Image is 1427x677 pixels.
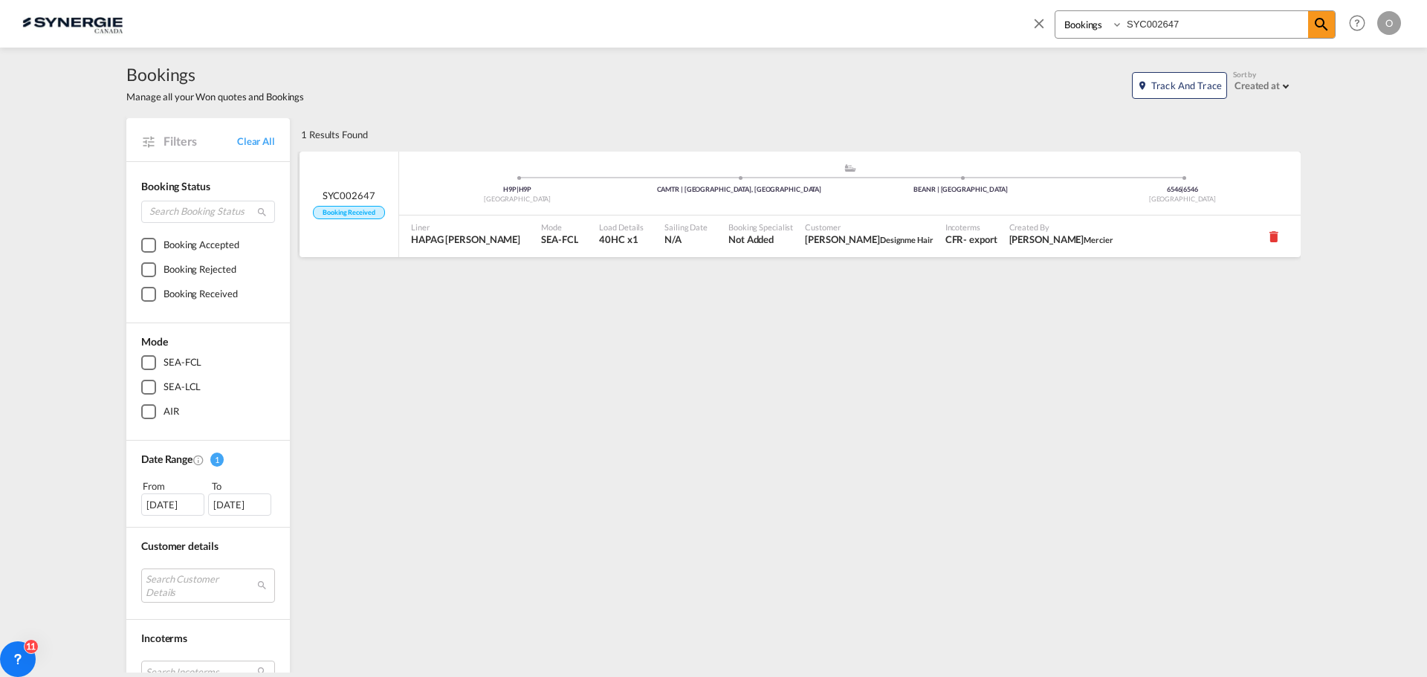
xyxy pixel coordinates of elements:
span: Booking Received [313,206,384,220]
span: Booking Status [141,180,210,192]
span: Liner [411,221,520,233]
div: CFR [945,233,964,246]
div: Booking Accepted [164,238,239,253]
div: O [1377,11,1401,35]
md-icon: icon-close [1031,15,1047,31]
span: Help [1345,10,1370,36]
span: Sort by [1233,69,1256,80]
div: SEA-FCL [164,355,201,370]
md-icon: icon-magnify [1313,16,1330,33]
div: To [210,479,276,493]
md-icon: Created On [192,454,204,466]
div: SYC002647 Booking Received Pickup Canada assets/icons/custom/ship-fill.svgassets/icons/custom/rol... [300,152,1301,257]
span: Customer details [141,540,218,552]
div: AIR [164,404,179,419]
md-icon: icon-map-marker [1137,80,1148,91]
div: 1 Results Found [301,118,368,151]
span: Mode [141,335,168,348]
div: [DATE] [141,493,204,516]
span: Not Added [728,233,793,246]
span: Incoterms [945,221,997,233]
div: Booking Rejected [164,262,236,277]
span: N/A [664,233,708,246]
span: H9P [519,185,532,193]
span: 6546 [1167,185,1184,193]
img: 1f56c880d42311ef80fc7dca854c8e59.png [22,7,123,40]
md-checkbox: SEA-LCL [141,380,275,395]
span: | [517,185,519,193]
div: Booking Status [141,179,275,194]
div: Help [1345,10,1377,37]
span: Karen Mercier [1009,233,1113,246]
span: From To [DATE][DATE] [141,479,275,516]
span: Load Details [599,221,644,233]
span: Bookings [126,62,304,86]
md-icon: icon-magnify [256,207,268,218]
md-checkbox: AIR [141,404,275,419]
span: icon-close [1031,10,1055,46]
span: HAPAG LLOYD [411,233,520,246]
md-icon: assets/icons/custom/ship-fill.svg [841,164,859,172]
div: Booking Received [164,287,237,302]
span: H9P [503,185,519,193]
div: [GEOGRAPHIC_DATA] [1072,195,1293,204]
button: icon-map-markerTrack and Trace [1132,72,1227,99]
span: Filters [164,133,237,149]
div: [DATE] [208,493,271,516]
div: Created at [1235,80,1280,91]
span: icon-magnify [1308,11,1335,38]
div: CAMTR | [GEOGRAPHIC_DATA], [GEOGRAPHIC_DATA] [628,185,850,195]
div: - export [963,233,997,246]
md-checkbox: SEA-FCL [141,355,275,370]
span: 40HC x 1 [599,233,644,246]
span: Booking Specialist [728,221,793,233]
md-icon: icon-delete [1266,229,1281,244]
span: 1 [210,453,224,467]
span: Manage all your Won quotes and Bookings [126,90,304,103]
div: BEANR | [GEOGRAPHIC_DATA] [850,185,1072,195]
span: Created By [1009,221,1113,233]
span: SYC002647 [323,189,375,202]
div: SEA-LCL [164,380,201,395]
span: Incoterms [141,632,187,644]
span: Mercier [1084,235,1113,244]
span: Customer [805,221,933,233]
span: Date Range [141,453,192,465]
a: Clear All [237,135,275,148]
span: | [1181,185,1183,193]
div: From [141,479,207,493]
span: 6546 [1183,185,1198,193]
span: Rym Andraos Designme Hair [805,233,933,246]
input: Enter Booking ID, Reference ID, Order ID [1123,11,1308,37]
span: Designme Hair [880,235,933,244]
span: Mode [541,221,578,233]
input: Search Booking Status [141,201,275,223]
div: Customer details [141,539,275,554]
div: [GEOGRAPHIC_DATA] [407,195,628,204]
span: CFR export [945,233,997,246]
span: Sailing Date [664,221,708,233]
span: SEA-FCL [541,233,578,246]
